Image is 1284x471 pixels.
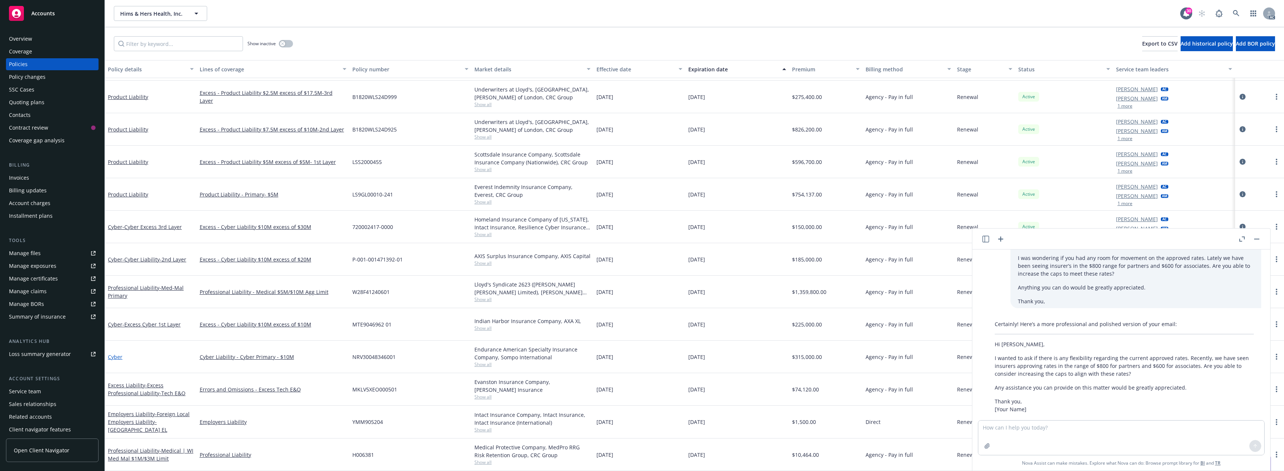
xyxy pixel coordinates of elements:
[1272,92,1281,101] a: more
[352,158,382,166] span: LSS2000455
[6,33,99,45] a: Overview
[1238,92,1247,101] a: circleInformation
[9,424,71,436] div: Client navigator features
[108,256,186,263] a: Cyber
[593,60,685,78] button: Effective date
[6,3,99,24] a: Accounts
[6,348,99,360] a: Loss summary generator
[9,260,56,272] div: Manage exposures
[995,354,1254,378] p: I wanted to ask if there is any flexibility regarding the current approved rates. Recently, we ha...
[1021,93,1036,100] span: Active
[1272,255,1281,264] a: more
[1018,283,1254,291] p: Anything you can do would be greatly appreciated.
[108,447,193,462] a: Professional Liability
[108,93,148,100] a: Product Liability
[866,451,913,459] span: Agency - Pay in full
[474,411,590,427] div: Intact Insurance Company, Intact Insurance, Intact Insurance (International)
[6,398,99,410] a: Sales relationships
[957,418,978,426] span: Renewal
[1181,36,1233,51] button: Add historical policy
[688,126,705,133] span: [DATE]
[6,210,99,222] a: Installment plans
[352,353,396,361] span: NRV30048346001
[688,320,705,328] span: [DATE]
[474,252,590,260] div: AXIS Surplus Insurance Company, AXIS Capital
[1022,455,1221,471] span: Nova Assist can make mistakes. Explore what Nova can do: Browse prompt library for and
[596,255,613,263] span: [DATE]
[1238,125,1247,134] a: circleInformation
[6,298,99,310] a: Manage BORs
[108,126,148,133] a: Product Liability
[114,6,207,21] button: Hims & Hers Health, Inc.
[1113,60,1235,78] button: Service team leaders
[6,84,99,96] a: SSC Cases
[792,320,822,328] span: $225,000.00
[688,223,705,231] span: [DATE]
[1116,224,1158,232] a: [PERSON_NAME]
[688,190,705,198] span: [DATE]
[866,255,913,263] span: Agency - Pay in full
[474,427,590,433] span: Show all
[247,40,276,47] span: Show inactive
[474,231,590,238] span: Show all
[596,418,613,426] span: [DATE]
[6,285,99,297] a: Manage claims
[108,65,186,73] div: Policy details
[1118,169,1132,173] button: 1 more
[197,60,349,78] button: Lines of coverage
[6,385,99,397] a: Service team
[1272,418,1281,427] a: more
[108,321,181,328] a: Cyber
[596,158,613,166] span: [DATE]
[792,255,822,263] span: $185,000.00
[474,361,590,368] span: Show all
[108,158,148,165] a: Product Liability
[108,284,184,299] a: Professional Liability
[1272,222,1281,231] a: more
[122,321,181,328] span: - Excess Cyber 1st Layer
[1229,6,1244,21] a: Search
[1116,183,1158,190] a: [PERSON_NAME]
[108,410,190,433] span: - Foreign Local Employers Liability-[GEOGRAPHIC_DATA] EL
[6,172,99,184] a: Invoices
[352,288,390,296] span: W28F41240601
[122,256,186,263] span: - Cyber Liability-2nd Layer
[1018,254,1254,278] p: I was wondering if you had any room for movement on the approved rates. Lately we have been seein...
[6,260,99,272] span: Manage exposures
[6,71,99,83] a: Policy changes
[9,348,71,360] div: Loss summary generator
[200,418,346,426] a: Employers Liability
[1200,460,1205,466] a: BI
[1116,159,1158,167] a: [PERSON_NAME]
[474,118,590,134] div: Underwriters at Lloyd's, [GEOGRAPHIC_DATA], [PERSON_NAME] of London, CRC Group
[957,190,978,198] span: Renewal
[352,255,403,263] span: P-001-001471392-01
[866,190,913,198] span: Agency - Pay in full
[474,378,590,394] div: Evanston Insurance Company, [PERSON_NAME] Insurance
[200,223,346,231] a: Excess - Cyber Liability $10M excess of $30M
[200,190,346,198] a: Product Liability - Primary- $5M
[1021,158,1036,165] span: Active
[688,418,705,426] span: [DATE]
[792,223,822,231] span: $150,000.00
[954,60,1015,78] button: Stage
[6,375,99,382] div: Account settings
[6,411,99,423] a: Related accounts
[6,338,99,345] div: Analytics hub
[1238,222,1247,231] a: circleInformation
[6,273,99,285] a: Manage certificates
[9,84,34,96] div: SSC Cases
[6,96,99,108] a: Quoting plans
[9,385,41,397] div: Service team
[9,273,58,285] div: Manage certificates
[866,93,913,101] span: Agency - Pay in full
[1238,157,1247,166] a: circleInformation
[688,158,705,166] span: [DATE]
[688,451,705,459] span: [DATE]
[957,288,978,296] span: Renewal
[1116,192,1158,200] a: [PERSON_NAME]
[352,451,374,459] span: H006381
[6,424,99,436] a: Client navigator features
[474,260,590,266] span: Show all
[1272,352,1281,361] a: more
